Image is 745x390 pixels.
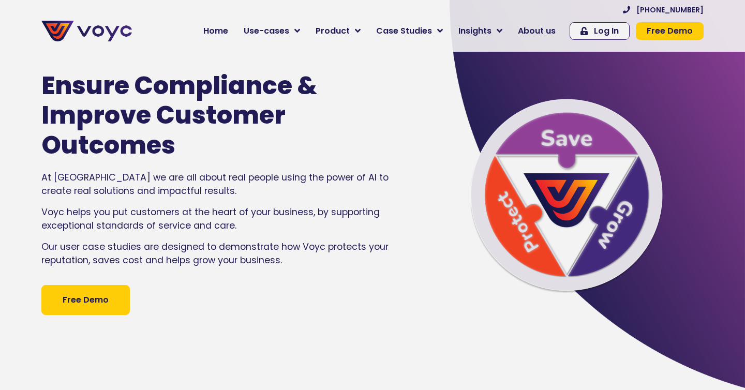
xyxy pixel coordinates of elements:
[203,25,228,37] span: Home
[451,21,510,41] a: Insights
[41,240,395,267] p: Our user case studies are designed to demonstrate how Voyc protects your reputation, saves cost a...
[316,25,350,37] span: Product
[623,6,704,13] a: [PHONE_NUMBER]
[41,71,364,160] h1: Ensure Compliance & Improve Customer Outcomes
[570,22,630,40] a: Log In
[368,21,451,41] a: Case Studies
[458,25,491,37] span: Insights
[196,21,236,41] a: Home
[636,6,704,13] span: [PHONE_NUMBER]
[636,22,704,40] a: Free Demo
[41,285,130,315] a: Free Demo
[510,21,563,41] a: About us
[41,171,395,198] p: At [GEOGRAPHIC_DATA] we are all about real people using the power of AI to create real solutions ...
[308,21,368,41] a: Product
[41,21,132,41] img: voyc-full-logo
[244,25,289,37] span: Use-cases
[647,27,693,35] span: Free Demo
[594,27,619,35] span: Log In
[63,294,109,306] span: Free Demo
[41,205,395,233] p: Voyc helps you put customers at the heart of your business, by supporting exceptional standards o...
[518,25,556,37] span: About us
[376,25,432,37] span: Case Studies
[236,21,308,41] a: Use-cases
